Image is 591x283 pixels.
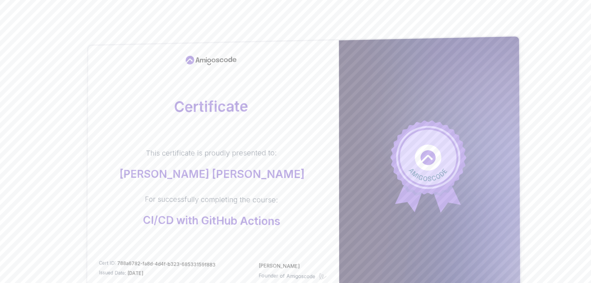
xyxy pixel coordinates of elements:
p: For successfully completing the course: [143,194,280,205]
p: CI/CD with GitHub Actions [143,214,280,227]
p: Cert ID: [99,259,215,268]
p: Founder of Amigoscode [258,272,315,280]
p: Issued Date: [99,269,215,278]
span: [DATE] [127,270,143,276]
h2: Certificate [99,98,326,115]
p: [PERSON_NAME] [PERSON_NAME] [119,168,305,180]
p: This certificate is proudly presented to: [119,148,304,158]
p: [PERSON_NAME] [258,262,326,271]
span: 788a6782-fa8d-4d4f-b323-68533159f883 [117,260,215,268]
